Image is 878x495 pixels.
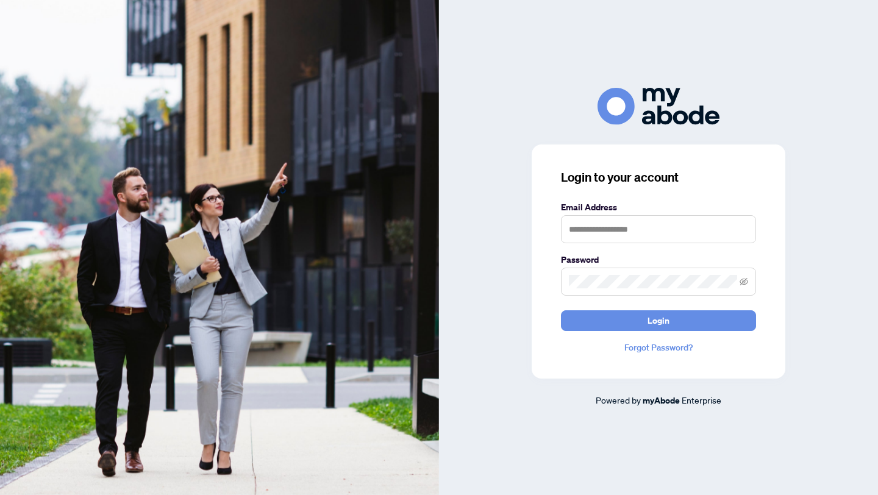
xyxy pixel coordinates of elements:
span: Enterprise [682,394,721,405]
a: Forgot Password? [561,341,756,354]
button: Login [561,310,756,331]
span: eye-invisible [740,277,748,286]
h3: Login to your account [561,169,756,186]
img: ma-logo [598,88,719,125]
a: myAbode [643,394,680,407]
label: Email Address [561,201,756,214]
span: Powered by [596,394,641,405]
label: Password [561,253,756,266]
span: Login [648,311,669,330]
